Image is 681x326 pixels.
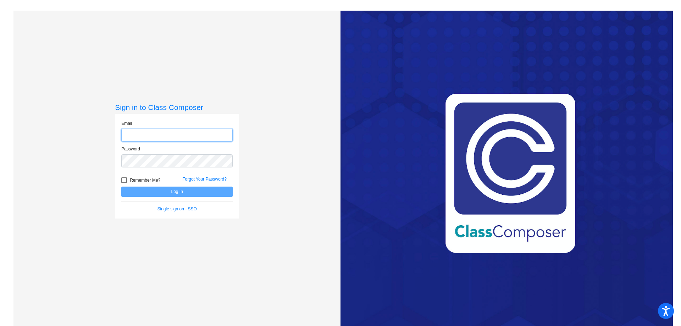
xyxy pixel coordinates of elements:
button: Log In [121,187,233,197]
h3: Sign in to Class Composer [115,103,239,112]
label: Password [121,146,140,152]
span: Remember Me? [130,176,160,184]
a: Single sign on - SSO [157,206,197,211]
a: Forgot Your Password? [182,177,227,182]
label: Email [121,120,132,127]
